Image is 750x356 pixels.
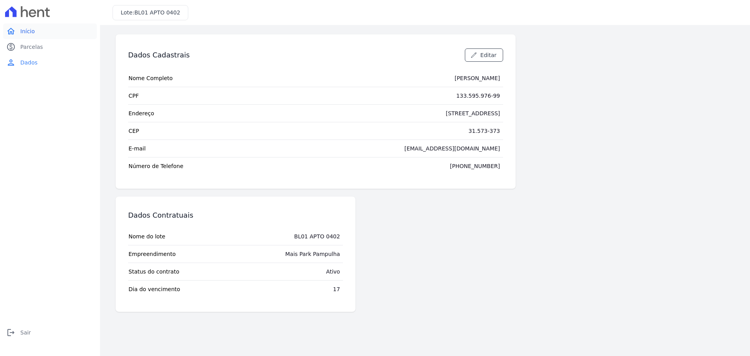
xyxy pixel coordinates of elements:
h3: Dados Contratuais [128,211,193,220]
span: Editar [480,51,496,59]
div: 31.573-373 [468,127,500,135]
a: Editar [465,48,503,62]
div: Mais Park Pampulha [285,250,340,258]
div: [PERSON_NAME] [455,74,500,82]
div: [STREET_ADDRESS] [446,109,500,117]
i: home [6,27,16,36]
a: logoutSair [3,325,97,340]
div: 17 [333,285,340,293]
div: 133.595.976-99 [456,92,500,100]
a: personDados [3,55,97,70]
div: [EMAIL_ADDRESS][DOMAIN_NAME] [404,145,500,152]
span: CPF [129,92,139,100]
a: homeInício [3,23,97,39]
span: E-mail [129,145,146,152]
span: Nome do lote [129,233,165,240]
span: Status do contrato [129,268,179,275]
span: Dia do vencimento [129,285,180,293]
span: Endereço [129,109,154,117]
h3: Lote: [121,9,180,17]
i: logout [6,328,16,337]
div: BL01 APTO 0402 [294,233,340,240]
span: Nome Completo [129,74,173,82]
a: paidParcelas [3,39,97,55]
h3: Dados Cadastrais [128,50,190,60]
i: person [6,58,16,67]
div: [PHONE_NUMBER] [450,162,500,170]
span: Número de Telefone [129,162,183,170]
div: Ativo [326,268,340,275]
span: Dados [20,59,37,66]
span: Sair [20,329,31,336]
span: BL01 APTO 0402 [134,9,180,16]
span: Início [20,27,35,35]
span: Empreendimento [129,250,176,258]
span: Parcelas [20,43,43,51]
i: paid [6,42,16,52]
span: CEP [129,127,139,135]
